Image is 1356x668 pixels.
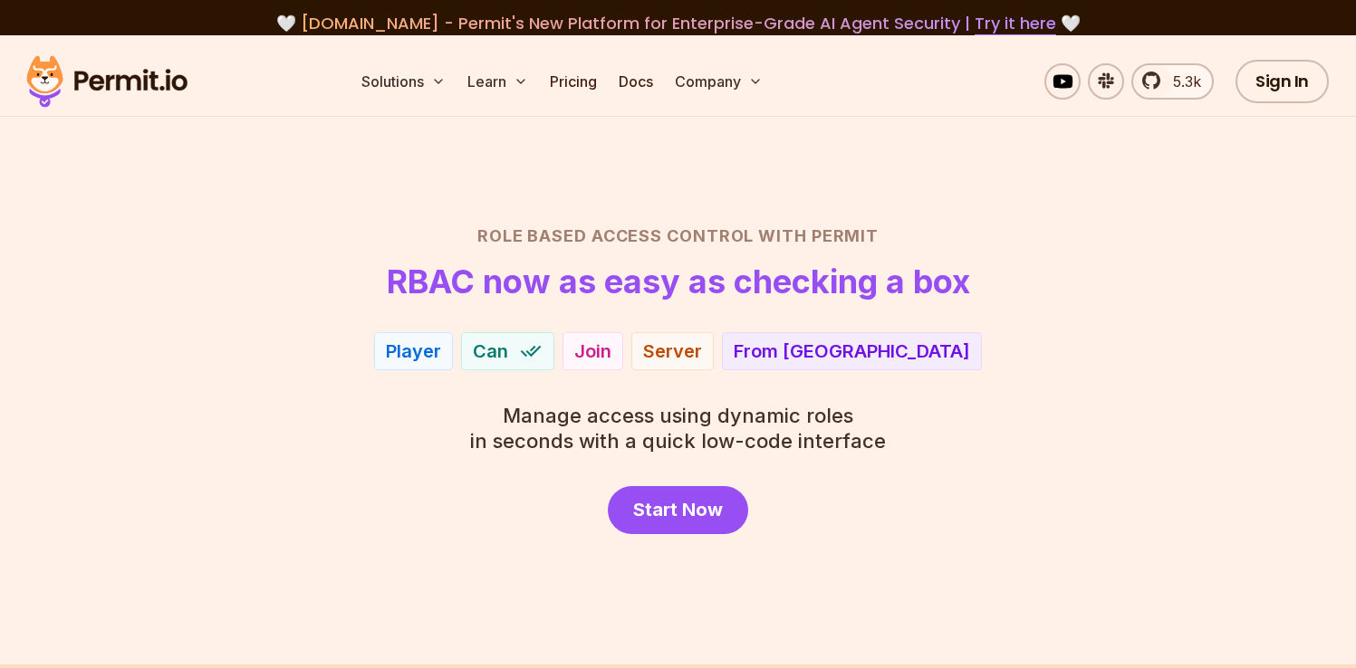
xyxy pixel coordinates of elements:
[1162,71,1201,92] span: 5.3k
[734,339,970,364] div: From [GEOGRAPHIC_DATA]
[460,63,535,100] button: Learn
[470,403,886,453] p: in seconds with a quick low-code interface
[543,63,604,100] a: Pricing
[758,224,879,249] span: with Permit
[44,224,1313,249] h2: Role Based Access Control
[633,497,723,522] span: Start Now
[470,403,886,428] span: Manage access using dynamic roles
[473,339,508,364] span: Can
[387,263,970,300] h1: RBAC now as easy as checking a box
[611,63,660,100] a: Docs
[608,486,748,534] a: Start Now
[43,11,1313,36] div: 🤍 🤍
[301,12,1056,34] span: [DOMAIN_NAME] - Permit's New Platform for Enterprise-Grade AI Agent Security |
[643,339,702,364] div: Server
[18,51,196,112] img: Permit logo
[1236,60,1329,103] a: Sign In
[354,63,453,100] button: Solutions
[668,63,770,100] button: Company
[386,339,441,364] div: Player
[975,12,1056,35] a: Try it here
[1131,63,1214,100] a: 5.3k
[574,339,611,364] div: Join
